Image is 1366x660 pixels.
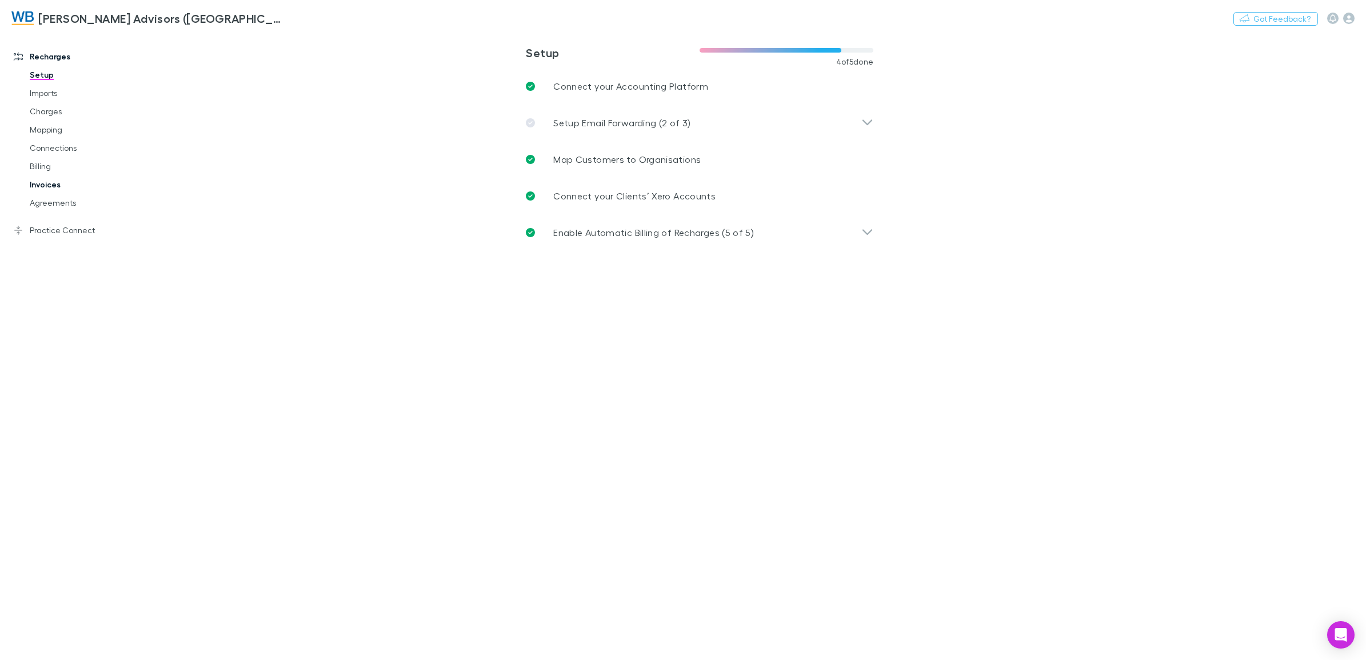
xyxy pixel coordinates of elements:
p: Connect your Accounting Platform [553,79,708,93]
a: Setup [18,66,161,84]
h3: Setup [526,46,700,59]
a: Practice Connect [2,221,161,239]
a: Mapping [18,121,161,139]
div: Open Intercom Messenger [1327,621,1355,649]
a: Map Customers to Organisations [517,141,882,178]
a: [PERSON_NAME] Advisors ([GEOGRAPHIC_DATA]) Pty Ltd [5,5,290,32]
span: 4 of 5 done [836,57,874,66]
a: Agreements [18,194,161,212]
a: Invoices [18,175,161,194]
div: Enable Automatic Billing of Recharges (5 of 5) [517,214,882,251]
a: Recharges [2,47,161,66]
a: Connections [18,139,161,157]
button: Got Feedback? [1233,12,1318,26]
div: Setup Email Forwarding (2 of 3) [517,105,882,141]
a: Connect your Clients’ Xero Accounts [517,178,882,214]
p: Connect your Clients’ Xero Accounts [553,189,716,203]
a: Billing [18,157,161,175]
p: Enable Automatic Billing of Recharges (5 of 5) [553,226,754,239]
a: Imports [18,84,161,102]
img: William Buck Advisors (WA) Pty Ltd's Logo [11,11,34,25]
a: Charges [18,102,161,121]
a: Connect your Accounting Platform [517,68,882,105]
p: Map Customers to Organisations [553,153,701,166]
h3: [PERSON_NAME] Advisors ([GEOGRAPHIC_DATA]) Pty Ltd [38,11,283,25]
p: Setup Email Forwarding (2 of 3) [553,116,690,130]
